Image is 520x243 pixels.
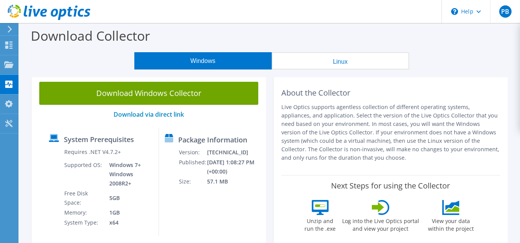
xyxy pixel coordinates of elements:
[281,103,500,162] p: Live Optics supports agentless collection of different operating systems, appliances, and applica...
[281,88,500,98] h2: About the Collector
[207,147,263,157] td: [TECHNICAL_ID]
[64,218,104,228] td: System Type:
[114,110,184,119] a: Download via direct link
[179,157,207,177] td: Published:
[31,27,150,45] label: Download Collector
[104,218,152,228] td: x64
[64,160,104,188] td: Supported OS:
[207,177,263,187] td: 57.1 MB
[64,136,134,143] label: System Prerequisites
[423,215,479,233] label: View your data within the project
[179,177,207,187] td: Size:
[499,5,512,18] span: PB
[342,215,420,233] label: Log into the Live Optics portal and view your project
[303,215,338,233] label: Unzip and run the .exe
[178,136,247,144] label: Package Information
[39,82,258,105] a: Download Windows Collector
[104,160,152,188] td: Windows 7+ Windows 2008R2+
[64,188,104,208] td: Free Disk Space:
[64,208,104,218] td: Memory:
[104,188,152,208] td: 5GB
[134,52,272,69] button: Windows
[64,148,121,156] label: Requires .NET V4.7.2+
[104,208,152,218] td: 1GB
[331,181,450,190] label: Next Steps for using the Collector
[272,52,409,69] button: Linux
[207,157,263,177] td: [DATE] 1:08:27 PM (+00:00)
[451,8,458,15] svg: \n
[179,147,207,157] td: Version:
